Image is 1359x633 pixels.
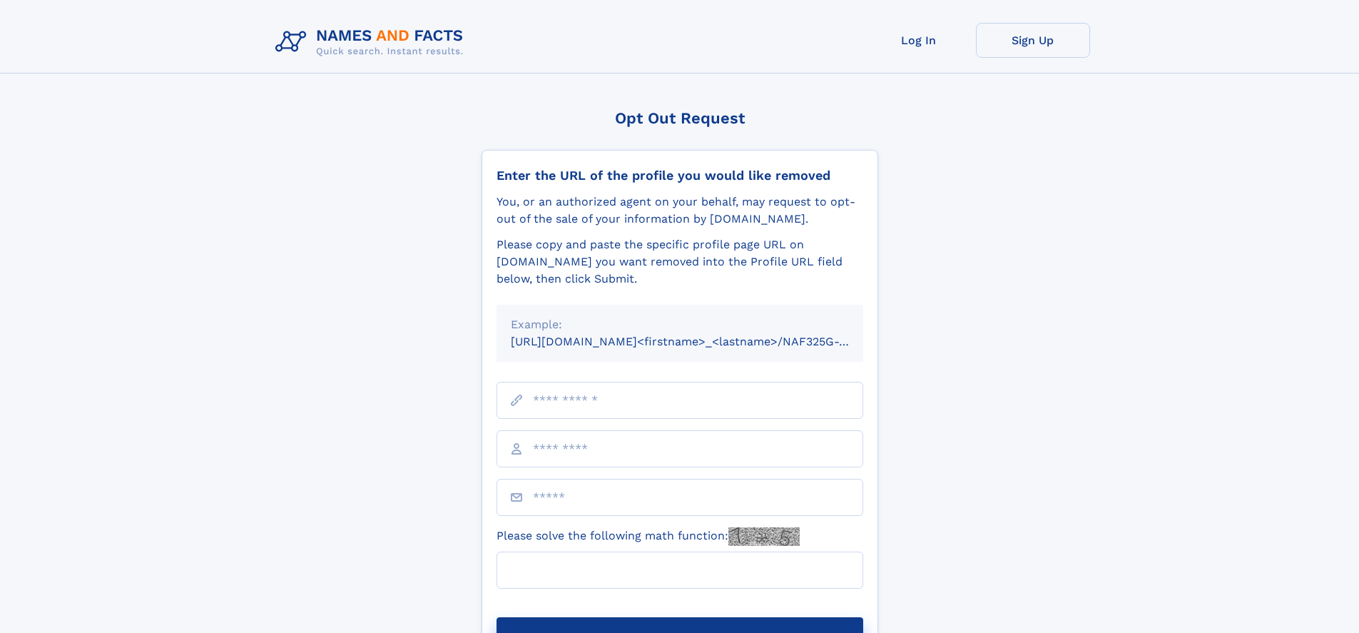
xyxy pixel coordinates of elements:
[482,109,878,127] div: Opt Out Request
[497,236,863,288] div: Please copy and paste the specific profile page URL on [DOMAIN_NAME] you want removed into the Pr...
[497,193,863,228] div: You, or an authorized agent on your behalf, may request to opt-out of the sale of your informatio...
[511,335,890,348] small: [URL][DOMAIN_NAME]<firstname>_<lastname>/NAF325G-xxxxxxxx
[270,23,475,61] img: Logo Names and Facts
[976,23,1090,58] a: Sign Up
[497,527,800,546] label: Please solve the following math function:
[511,316,849,333] div: Example:
[862,23,976,58] a: Log In
[497,168,863,183] div: Enter the URL of the profile you would like removed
